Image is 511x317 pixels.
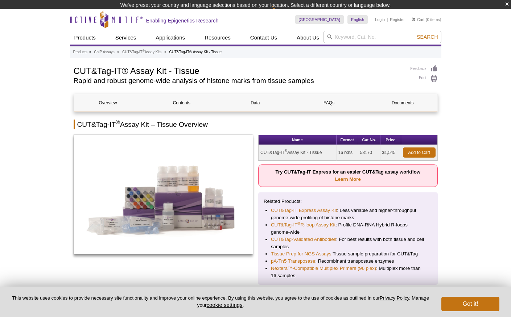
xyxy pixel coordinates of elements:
li: : Multiplex more than 16 samples [271,265,425,279]
p: Related Products: [264,198,432,205]
button: Search [415,34,440,40]
a: ChIP Assays [94,49,115,55]
button: Got it! [441,297,499,311]
a: CUT&Tag-IT®Assay Kits [122,49,161,55]
li: » [164,50,166,54]
a: CUT&Tag-Validated Antibodies [271,236,336,243]
li: : Profile DNA-RNA Hybrid R-loops genome-wide [271,221,425,236]
sup: ® [143,49,145,52]
a: Login [375,17,385,22]
th: Cat No. [358,135,380,145]
a: Print [411,75,438,83]
li: : Less variable and higher-throughput genome-wide profiling of histone marks [271,207,425,221]
img: Your Cart [412,17,415,21]
li: » [89,50,91,54]
a: Documents [368,94,437,112]
li: : For best results with both tissue and cell samples [271,236,425,250]
sup: ® [285,149,287,153]
p: This website uses cookies to provide necessary site functionality and improve your online experie... [12,295,429,309]
a: Resources [200,31,235,45]
li: Tissue sample preparation for CUT&Tag [271,250,425,258]
td: $1,545 [380,145,401,160]
th: Name [259,135,337,145]
li: : Recombinant transposase enzymes [271,258,425,265]
a: Data [221,94,289,112]
a: Applications [151,31,189,45]
li: CUT&Tag-IT® Assay Kit - Tissue [169,50,222,54]
a: About Us [292,31,324,45]
img: Change Here [272,5,291,22]
li: (0 items) [412,15,441,24]
a: Nextera™-Compatible Multiplex Primers (96 plex) [271,265,376,272]
span: Search [417,34,438,40]
a: Services [111,31,141,45]
a: Overview [74,94,142,112]
a: Privacy Policy [380,295,409,301]
h2: CUT&Tag-IT Assay Kit – Tissue Overview [74,120,438,129]
a: Feedback [411,65,438,73]
a: English [347,15,368,24]
a: pA-Tn5 Transposase [271,258,315,265]
td: CUT&Tag-IT Assay Kit - Tissue [259,145,337,160]
h1: CUT&Tag-IT® Assay Kit - Tissue [74,65,403,76]
a: CUT&Tag-IT Express Assay Kit [271,207,337,214]
img: CUT&Tag-IT Assay Kit - Tissue [74,135,253,254]
a: Cart [412,17,425,22]
h2: Enabling Epigenetics Research [146,17,219,24]
li: » [118,50,120,54]
sup: ® [297,221,300,225]
a: Tissue Prep for NGS Assays: [271,250,333,258]
th: Price [380,135,401,145]
td: 53170 [358,145,380,160]
a: Products [73,49,87,55]
a: Learn More [335,176,361,182]
a: Contents [148,94,216,112]
h2: Rapid and robust genome-wide analysis of histone marks from tissue samples [74,78,403,84]
li: | [387,15,388,24]
a: Register [390,17,405,22]
input: Keyword, Cat. No. [324,31,441,43]
a: FAQs [295,94,363,112]
td: 16 rxns [337,145,358,160]
a: Add to Cart [403,147,436,158]
button: cookie settings [206,302,242,308]
a: Products [70,31,100,45]
a: CUT&Tag-IT®R-loop Assay Kit [271,221,335,229]
th: Format [337,135,358,145]
a: Contact Us [246,31,281,45]
a: [GEOGRAPHIC_DATA] [295,15,344,24]
strong: Try CUT&Tag-IT Express for an easier CUT&Tag assay workflow [275,169,420,182]
sup: ® [116,119,120,125]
